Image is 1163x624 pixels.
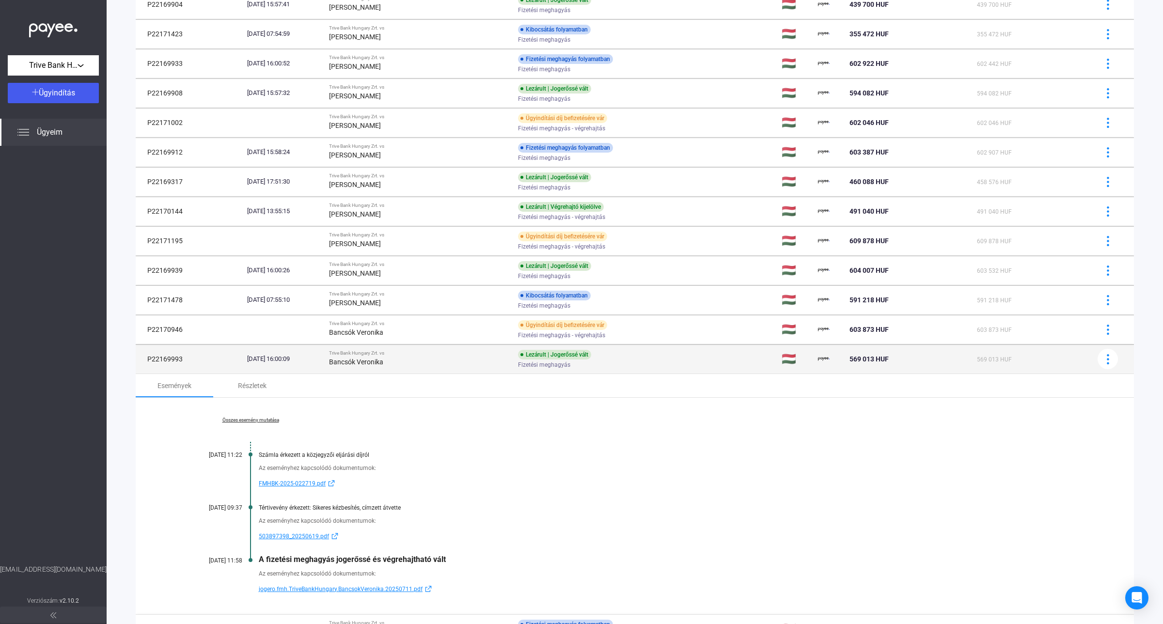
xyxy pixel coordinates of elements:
div: Trive Bank Hungary Zrt. vs [329,350,510,356]
div: Trive Bank Hungary Zrt. vs [329,84,510,90]
img: more-blue [1103,206,1113,217]
img: more-blue [1103,295,1113,305]
td: 🇭🇺 [778,315,814,344]
img: more-blue [1103,29,1113,39]
span: Fizetési meghagyás [518,359,570,371]
strong: [PERSON_NAME] [329,240,381,248]
span: Fizetési meghagyás - végrehajtás [518,211,605,223]
td: 🇭🇺 [778,19,814,48]
span: 460 088 HUF [849,178,889,186]
div: Részletek [238,380,267,391]
span: Fizetési meghagyás - végrehajtás [518,123,605,134]
strong: [PERSON_NAME] [329,151,381,159]
div: Fizetési meghagyás folyamatban [518,54,613,64]
div: Trive Bank Hungary Zrt. vs [329,262,510,267]
img: external-link-blue [326,480,337,487]
div: Az eseményhez kapcsolódó dokumentumok: [259,463,1085,473]
td: 🇭🇺 [778,108,814,137]
img: more-blue [1103,88,1113,98]
span: FMHBK-2025-022719.pdf [259,478,326,489]
div: [DATE] 11:22 [184,452,242,458]
td: 🇭🇺 [778,167,814,196]
span: 439 700 HUF [977,1,1012,8]
div: [DATE] 11:58 [184,557,242,564]
span: 591 218 HUF [849,296,889,304]
span: Fizetési meghagyás - végrehajtás [518,329,605,341]
span: Fizetési meghagyás [518,152,570,164]
span: 603 873 HUF [849,326,889,333]
td: P22170144 [136,197,243,226]
div: Az eseményhez kapcsolódó dokumentumok: [259,569,1085,578]
div: Lezárult | Jogerőssé vált [518,172,591,182]
div: Kibocsátás folyamatban [518,25,591,34]
div: [DATE] 16:00:26 [247,265,321,275]
div: [DATE] 15:58:24 [247,147,321,157]
td: P22171478 [136,285,243,314]
span: 503897398_20250619.pdf [259,530,329,542]
div: Lezárult | Végrehajtó kijelölve [518,202,604,212]
div: Lezárult | Jogerőssé vált [518,350,591,359]
img: plus-white.svg [32,89,39,95]
span: Fizetési meghagyás [518,63,570,75]
img: more-blue [1103,265,1113,276]
td: P22170946 [136,315,243,344]
button: more-blue [1098,83,1118,103]
button: more-blue [1098,172,1118,192]
img: payee-logo [818,117,830,128]
button: more-blue [1098,290,1118,310]
div: Open Intercom Messenger [1125,586,1148,609]
img: payee-logo [818,265,830,276]
td: P22171195 [136,226,243,255]
img: more-blue [1103,147,1113,157]
div: Ügyindítási díj befizetésére vár [518,320,607,330]
button: more-blue [1098,319,1118,340]
div: Számla érkezett a közjegyzői eljárási díjról [259,452,1085,458]
span: Ügyeim [37,126,63,138]
td: P22171423 [136,19,243,48]
img: payee-logo [818,235,830,247]
span: 569 013 HUF [849,355,889,363]
div: Trive Bank Hungary Zrt. vs [329,173,510,179]
span: Fizetési meghagyás [518,93,570,105]
td: 🇭🇺 [778,197,814,226]
span: Fizetési meghagyás [518,34,570,46]
img: payee-logo [818,205,830,217]
span: 602 046 HUF [849,119,889,126]
img: external-link-blue [329,532,341,540]
td: P22169317 [136,167,243,196]
span: Fizetési meghagyás [518,270,570,282]
div: Fizetési meghagyás folyamatban [518,143,613,153]
span: 355 472 HUF [849,30,889,38]
span: Ügyindítás [39,88,75,97]
span: 594 082 HUF [849,89,889,97]
span: Fizetési meghagyás [518,182,570,193]
img: more-blue [1103,354,1113,364]
div: Trive Bank Hungary Zrt. vs [329,232,510,238]
div: Az eseményhez kapcsolódó dokumentumok: [259,516,1085,526]
img: payee-logo [818,28,830,40]
button: Trive Bank Hungary Zrt. [8,55,99,76]
button: more-blue [1098,349,1118,369]
img: list.svg [17,126,29,138]
div: Ügyindítási díj befizetésére vár [518,113,607,123]
a: Összes esemény mutatása [184,417,317,423]
strong: [PERSON_NAME] [329,92,381,100]
span: Fizetési meghagyás [518,300,570,312]
strong: [PERSON_NAME] [329,33,381,41]
div: Kibocsátás folyamatban [518,291,591,300]
strong: Bancsók Veronika [329,358,383,366]
span: 458 576 HUF [977,179,1012,186]
td: P22169939 [136,256,243,285]
div: [DATE] 07:55:10 [247,295,321,305]
div: Ügyindítási díj befizetésére vár [518,232,607,241]
span: Fizetési meghagyás - végrehajtás [518,241,605,252]
img: white-payee-white-dot.svg [29,18,78,38]
span: 602 922 HUF [849,60,889,67]
img: payee-logo [818,87,830,99]
div: Lezárult | Jogerőssé vált [518,84,591,94]
span: 609 878 HUF [849,237,889,245]
img: more-blue [1103,59,1113,69]
span: 603 387 HUF [849,148,889,156]
div: Trive Bank Hungary Zrt. vs [329,25,510,31]
td: P22171002 [136,108,243,137]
